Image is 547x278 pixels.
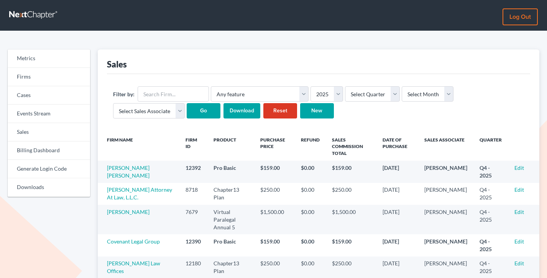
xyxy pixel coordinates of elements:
[376,234,418,256] td: [DATE]
[514,238,524,245] a: Edit
[326,161,376,183] td: $159.00
[207,132,254,161] th: Product
[8,141,90,160] a: Billing Dashboard
[179,205,207,234] td: 7679
[223,103,260,118] input: Download
[514,209,524,215] a: Edit
[326,183,376,205] td: $250.00
[295,132,326,161] th: Refund
[473,234,508,256] td: Q4 - 2025
[376,205,418,234] td: [DATE]
[300,103,334,118] a: New
[376,132,418,161] th: Date of Purchase
[138,86,209,102] input: Search Firm...
[254,205,295,234] td: $1,500.00
[326,234,376,256] td: $159.00
[326,205,376,234] td: $1,500.00
[107,260,160,274] a: [PERSON_NAME] Law Offices
[107,186,172,201] a: [PERSON_NAME] Attorney At Law, L.L.C.
[503,8,538,25] a: Log out
[107,209,149,215] a: [PERSON_NAME]
[8,160,90,178] a: Generate Login Code
[8,105,90,123] a: Events Stream
[473,132,508,161] th: Quarter
[207,183,254,205] td: Chapter13 Plan
[376,183,418,205] td: [DATE]
[179,161,207,183] td: 12392
[514,164,524,171] a: Edit
[254,161,295,183] td: $159.00
[326,132,376,161] th: Sales Commission Total
[418,161,473,183] td: [PERSON_NAME]
[295,234,326,256] td: $0.00
[107,164,149,179] a: [PERSON_NAME] [PERSON_NAME]
[179,234,207,256] td: 12390
[514,260,524,266] a: Edit
[187,103,220,118] input: Go
[295,183,326,205] td: $0.00
[98,132,180,161] th: Firm Name
[107,238,160,245] a: Covenant Legal Group
[8,178,90,197] a: Downloads
[418,205,473,234] td: [PERSON_NAME]
[254,183,295,205] td: $250.00
[254,234,295,256] td: $159.00
[418,183,473,205] td: [PERSON_NAME]
[113,90,135,98] label: Filter by:
[473,205,508,234] td: Q4 - 2025
[8,123,90,141] a: Sales
[254,132,295,161] th: Purchase Price
[8,49,90,68] a: Metrics
[263,103,297,118] a: Reset
[295,161,326,183] td: $0.00
[179,183,207,205] td: 8718
[376,161,418,183] td: [DATE]
[418,132,473,161] th: Sales Associate
[473,183,508,205] td: Q4 - 2025
[207,161,254,183] td: Pro Basic
[8,86,90,105] a: Cases
[207,234,254,256] td: Pro Basic
[295,205,326,234] td: $0.00
[473,161,508,183] td: Q4 - 2025
[107,59,127,70] div: Sales
[8,68,90,86] a: Firms
[418,234,473,256] td: [PERSON_NAME]
[514,186,524,193] a: Edit
[179,132,207,161] th: Firm ID
[207,205,254,234] td: Virtual Paralegal Annual 5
